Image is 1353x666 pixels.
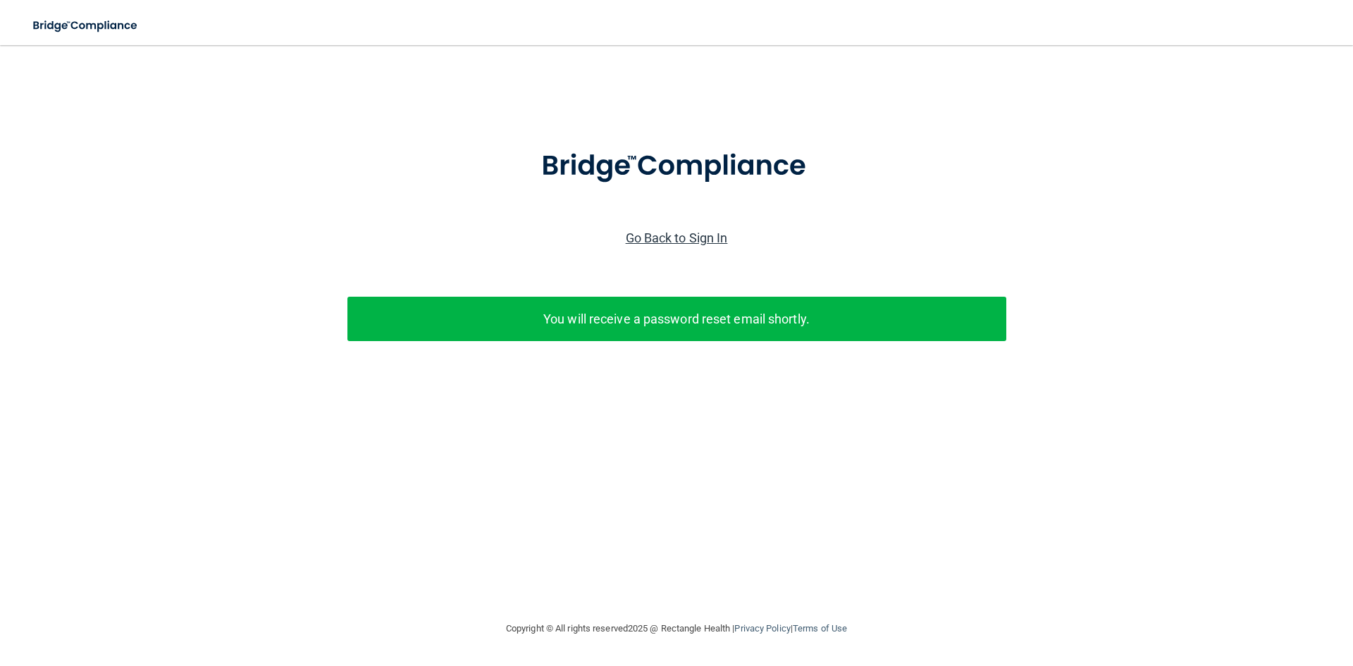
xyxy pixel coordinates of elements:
[793,623,847,634] a: Terms of Use
[21,11,151,40] img: bridge_compliance_login_screen.278c3ca4.svg
[512,130,841,203] img: bridge_compliance_login_screen.278c3ca4.svg
[626,230,728,245] a: Go Back to Sign In
[734,623,790,634] a: Privacy Policy
[419,606,934,651] div: Copyright © All rights reserved 2025 @ Rectangle Health | |
[358,307,996,331] p: You will receive a password reset email shortly.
